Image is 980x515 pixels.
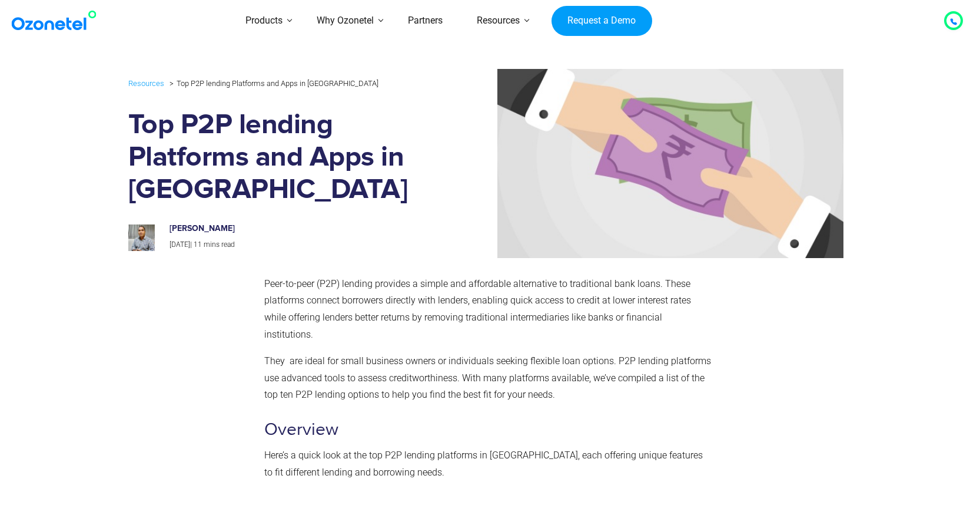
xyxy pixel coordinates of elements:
[170,224,418,234] h6: [PERSON_NAME]
[170,239,418,252] p: |
[264,450,703,478] span: Here’s a quick look at the top P2P lending platforms in [GEOGRAPHIC_DATA], each offering unique f...
[552,6,652,37] a: Request a Demo
[264,278,691,340] span: Peer-to-peer (P2P) lending provides a simple and affordable alternative to traditional bank loans...
[194,240,202,249] span: 11
[170,240,190,249] span: [DATE]
[438,69,843,257] img: peer-to-peer lending platforms
[264,355,711,401] span: They are ideal for small business owners or individuals seeking flexible loan options. P2P lendin...
[128,77,164,90] a: Resources
[128,109,430,206] h1: Top P2P lending Platforms and Apps in [GEOGRAPHIC_DATA]
[167,76,378,91] li: Top P2P lending Platforms and Apps in [GEOGRAPHIC_DATA]
[204,240,235,249] span: mins read
[264,419,338,440] span: Overview
[128,225,155,251] img: prashanth-kancherla_avatar-200x200.jpeg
